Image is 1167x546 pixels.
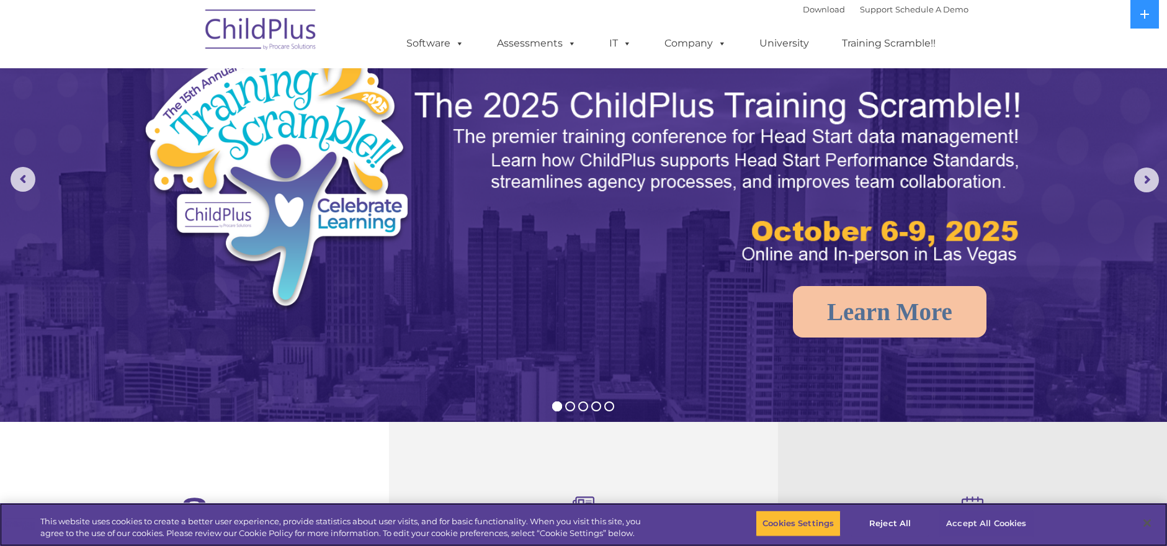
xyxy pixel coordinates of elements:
[172,82,210,91] span: Last name
[394,31,476,56] a: Software
[939,511,1033,537] button: Accept All Cookies
[1133,509,1161,537] button: Close
[652,31,739,56] a: Company
[860,4,893,14] a: Support
[756,511,841,537] button: Cookies Settings
[793,286,986,338] a: Learn More
[485,31,589,56] a: Assessments
[851,511,929,537] button: Reject All
[803,4,845,14] a: Download
[172,133,225,142] span: Phone number
[803,4,968,14] font: |
[597,31,644,56] a: IT
[747,31,821,56] a: University
[895,4,968,14] a: Schedule A Demo
[829,31,948,56] a: Training Scramble!!
[40,516,642,540] div: This website uses cookies to create a better user experience, provide statistics about user visit...
[199,1,323,63] img: ChildPlus by Procare Solutions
